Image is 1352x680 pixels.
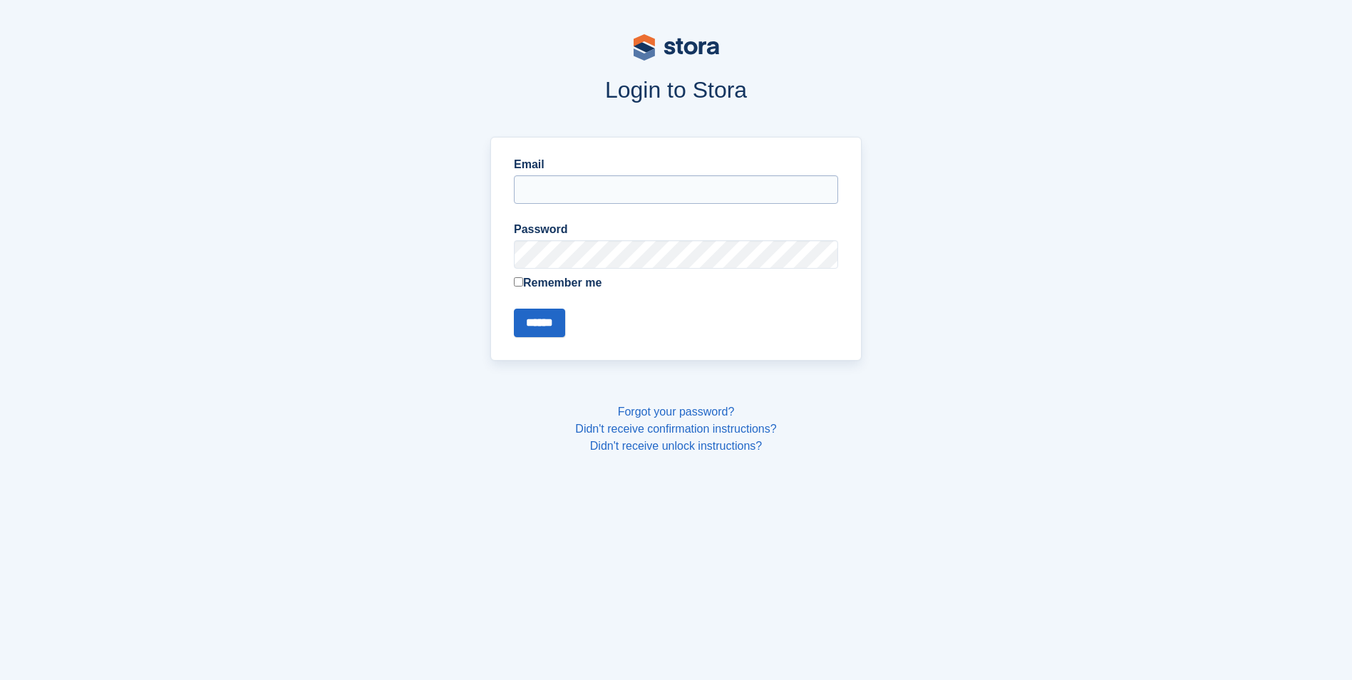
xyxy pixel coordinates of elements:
[590,440,762,452] a: Didn't receive unlock instructions?
[618,406,735,418] a: Forgot your password?
[514,221,838,238] label: Password
[514,277,523,287] input: Remember me
[514,156,838,173] label: Email
[575,423,776,435] a: Didn't receive confirmation instructions?
[514,274,838,292] label: Remember me
[634,34,719,61] img: stora-logo-53a41332b3708ae10de48c4981b4e9114cc0af31d8433b30ea865607fb682f29.svg
[219,77,1134,103] h1: Login to Stora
